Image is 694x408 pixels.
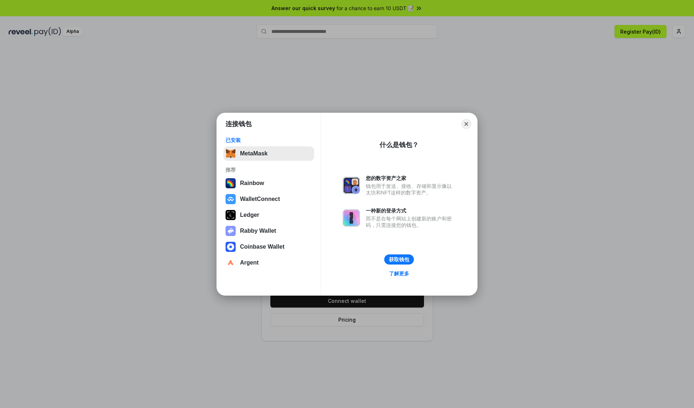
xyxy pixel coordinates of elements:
[240,244,284,250] div: Coinbase Wallet
[226,242,236,252] img: svg+xml,%3Csvg%20width%3D%2228%22%20height%3D%2228%22%20viewBox%3D%220%200%2028%2028%22%20fill%3D...
[366,207,455,214] div: 一种新的登录方式
[343,177,360,194] img: svg+xml,%3Csvg%20xmlns%3D%22http%3A%2F%2Fwww.w3.org%2F2000%2Fsvg%22%20fill%3D%22none%22%20viewBox...
[226,167,312,173] div: 推荐
[226,120,252,128] h1: 连接钱包
[389,270,409,277] div: 了解更多
[389,256,409,263] div: 获取钱包
[366,215,455,228] div: 而不是在每个网站上创建新的账户和密码，只需连接您的钱包。
[380,141,419,149] div: 什么是钱包？
[226,210,236,220] img: svg+xml,%3Csvg%20xmlns%3D%22http%3A%2F%2Fwww.w3.org%2F2000%2Fsvg%22%20width%3D%2228%22%20height%3...
[240,180,264,186] div: Rainbow
[366,183,455,196] div: 钱包用于发送、接收、存储和显示像以太坊和NFT这样的数字资产。
[226,258,236,268] img: svg+xml,%3Csvg%20width%3D%2228%22%20height%3D%2228%22%20viewBox%3D%220%200%2028%2028%22%20fill%3D...
[240,212,259,218] div: Ledger
[384,254,414,265] button: 获取钱包
[240,259,259,266] div: Argent
[240,228,276,234] div: Rabby Wallet
[223,224,314,238] button: Rabby Wallet
[223,240,314,254] button: Coinbase Wallet
[226,194,236,204] img: svg+xml,%3Csvg%20width%3D%2228%22%20height%3D%2228%22%20viewBox%3D%220%200%2028%2028%22%20fill%3D...
[240,150,267,157] div: MetaMask
[366,175,455,181] div: 您的数字资产之家
[461,119,471,129] button: Close
[343,209,360,227] img: svg+xml,%3Csvg%20xmlns%3D%22http%3A%2F%2Fwww.w3.org%2F2000%2Fsvg%22%20fill%3D%22none%22%20viewBox...
[240,196,280,202] div: WalletConnect
[223,255,314,270] button: Argent
[226,149,236,159] img: svg+xml,%3Csvg%20fill%3D%22none%22%20height%3D%2233%22%20viewBox%3D%220%200%2035%2033%22%20width%...
[385,269,414,278] a: 了解更多
[226,226,236,236] img: svg+xml,%3Csvg%20xmlns%3D%22http%3A%2F%2Fwww.w3.org%2F2000%2Fsvg%22%20fill%3D%22none%22%20viewBox...
[226,137,312,143] div: 已安装
[223,208,314,222] button: Ledger
[226,178,236,188] img: svg+xml,%3Csvg%20width%3D%22120%22%20height%3D%22120%22%20viewBox%3D%220%200%20120%20120%22%20fil...
[223,176,314,190] button: Rainbow
[223,192,314,206] button: WalletConnect
[223,146,314,161] button: MetaMask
